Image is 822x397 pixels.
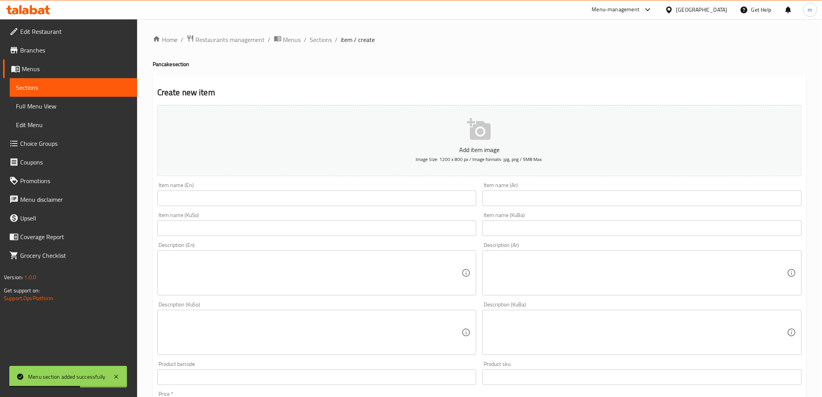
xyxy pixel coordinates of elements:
a: Menu disclaimer [3,190,137,209]
h2: Create new item [157,87,802,98]
button: Add item imageImage Size: 1200 x 800 px / Image formats: jpg, png / 5MB Max. [157,105,802,176]
a: Coupons [3,153,137,171]
span: Image Size: 1200 x 800 px / Image formats: jpg, png / 5MB Max. [416,155,543,164]
span: Promotions [20,176,131,185]
a: Menus [274,35,301,45]
h4: Pancake section [153,60,806,68]
span: Branches [20,45,131,55]
span: Get support on: [4,285,40,296]
div: [GEOGRAPHIC_DATA] [676,5,728,14]
span: Menu disclaimer [20,195,131,204]
a: Grocery Checklist [3,246,137,265]
span: Restaurants management [196,35,265,44]
a: Upsell [3,209,137,227]
li: / [335,35,338,44]
a: Branches [3,41,137,59]
span: Coverage Report [20,232,131,241]
a: Edit Menu [10,115,137,134]
p: Add item image [169,145,790,154]
span: Choice Groups [20,139,131,148]
a: Coverage Report [3,227,137,246]
span: Coupons [20,157,131,167]
a: Edit Restaurant [3,22,137,41]
span: Sections [16,83,131,92]
a: Full Menu View [10,97,137,115]
input: Enter name Ar [482,191,802,206]
span: Edit Restaurant [20,27,131,36]
span: Version: [4,272,23,282]
span: Menus [22,64,131,73]
span: item / create [341,35,375,44]
a: Sections [10,78,137,97]
span: Grocery Checklist [20,251,131,260]
div: Menu-management [592,5,640,14]
li: / [304,35,307,44]
li: / [181,35,183,44]
span: m [808,5,813,14]
a: Promotions [3,171,137,190]
div: Menu section added successfully [28,373,105,381]
input: Enter name En [157,191,477,206]
span: Edit Menu [16,120,131,129]
span: Upsell [20,213,131,223]
span: Menus [283,35,301,44]
input: Please enter product barcode [157,369,477,385]
input: Enter name KuBa [482,220,802,236]
a: Choice Groups [3,134,137,153]
span: 1.0.0 [24,272,36,282]
a: Home [153,35,178,44]
a: Restaurants management [186,35,265,45]
input: Enter name KuSo [157,220,477,236]
a: Support.OpsPlatform [4,293,53,303]
input: Please enter product sku [482,369,802,385]
a: Sections [310,35,332,44]
a: Menus [3,59,137,78]
li: / [268,35,271,44]
nav: breadcrumb [153,35,806,45]
span: Full Menu View [16,101,131,111]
